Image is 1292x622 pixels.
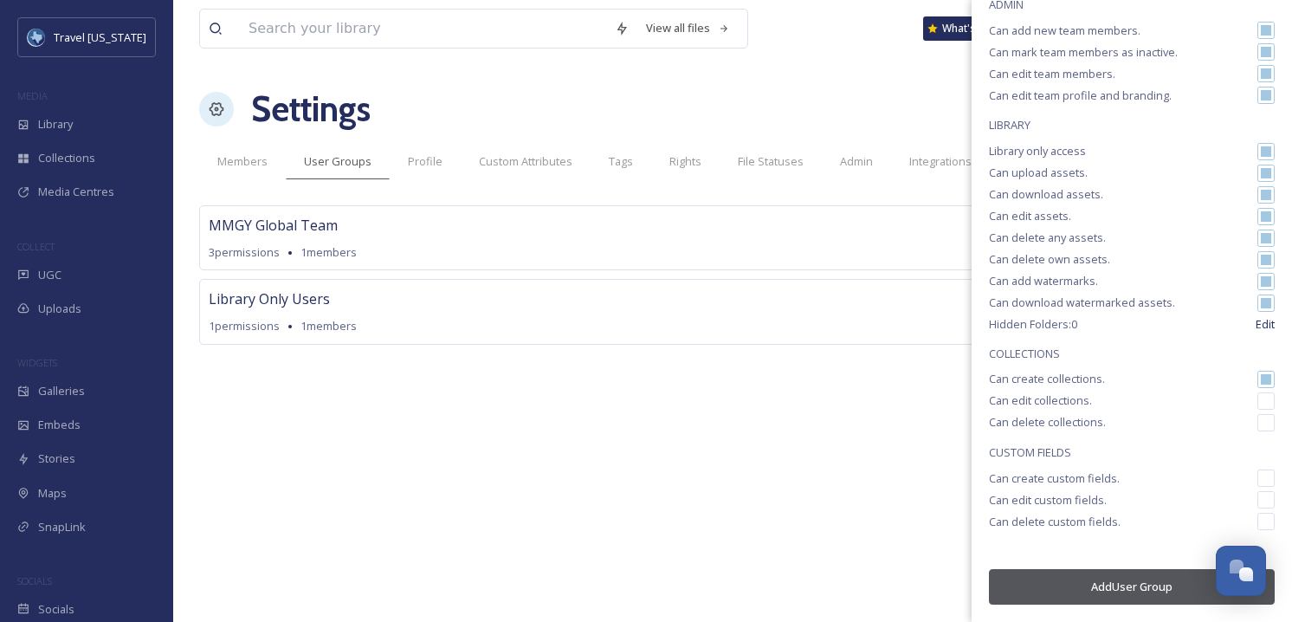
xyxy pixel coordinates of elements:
span: Admin [840,153,873,170]
span: Can delete own assets. [989,251,1110,268]
span: UGC [38,267,61,283]
span: Library only access [989,143,1086,159]
span: Can delete custom fields. [989,514,1121,530]
span: Can download assets. [989,186,1103,203]
span: COLLECTIONS [989,346,1275,362]
span: Rights [669,153,701,170]
span: Can edit team profile and branding. [989,87,1172,104]
span: Hidden Folders: 0 [989,316,1077,333]
span: Custom Attributes [479,153,572,170]
span: Edit [1256,316,1275,333]
span: Maps [38,485,67,502]
input: Search your library [240,10,606,48]
span: Embeds [38,417,81,433]
span: Profile [408,153,443,170]
span: 3 permissions [209,244,280,261]
span: Library [38,116,73,133]
span: Can upload assets. [989,165,1088,181]
span: Library Only Users [209,288,330,309]
button: AddUser Group [989,569,1275,605]
button: Open Chat [1216,546,1266,596]
span: Can edit collections. [989,392,1092,409]
span: Uploads [38,301,81,317]
span: Media Centres [38,184,114,200]
span: Can edit assets. [989,208,1071,224]
span: Members [217,153,268,170]
span: Can edit custom fields. [989,492,1107,509]
span: Can create custom fields. [989,470,1120,487]
span: Can mark team members as inactive. [989,44,1178,61]
span: Can add watermarks. [989,273,1098,289]
span: Stories [38,450,75,467]
span: Can download watermarked assets. [989,295,1175,311]
span: WIDGETS [17,356,57,369]
img: images%20%281%29.jpeg [28,29,45,46]
span: SOCIALS [17,574,52,587]
span: CUSTOM FIELDS [989,444,1275,461]
span: Galleries [38,383,85,399]
span: User Groups [304,153,371,170]
span: MEDIA [17,89,48,102]
span: COLLECT [17,240,55,253]
span: Can delete collections. [989,414,1106,431]
span: Socials [38,601,74,618]
h1: Settings [251,83,371,135]
span: Collections [38,150,95,166]
span: Can add new team members. [989,23,1140,39]
span: LIBRARY [989,117,1275,133]
span: Tags [609,153,633,170]
a: View all files [637,11,739,45]
span: MMGY Global Team [209,215,338,236]
span: Travel [US_STATE] [54,29,146,45]
span: 1 members [300,318,357,334]
span: 1 members [300,244,357,261]
span: Can edit team members. [989,66,1115,82]
span: Can create collections. [989,371,1105,387]
span: 1 permissions [209,318,280,334]
span: Integrations [909,153,972,170]
span: Can delete any assets. [989,230,1106,246]
a: What's New [923,16,1010,41]
span: SnapLink [38,519,86,535]
span: File Statuses [738,153,804,170]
